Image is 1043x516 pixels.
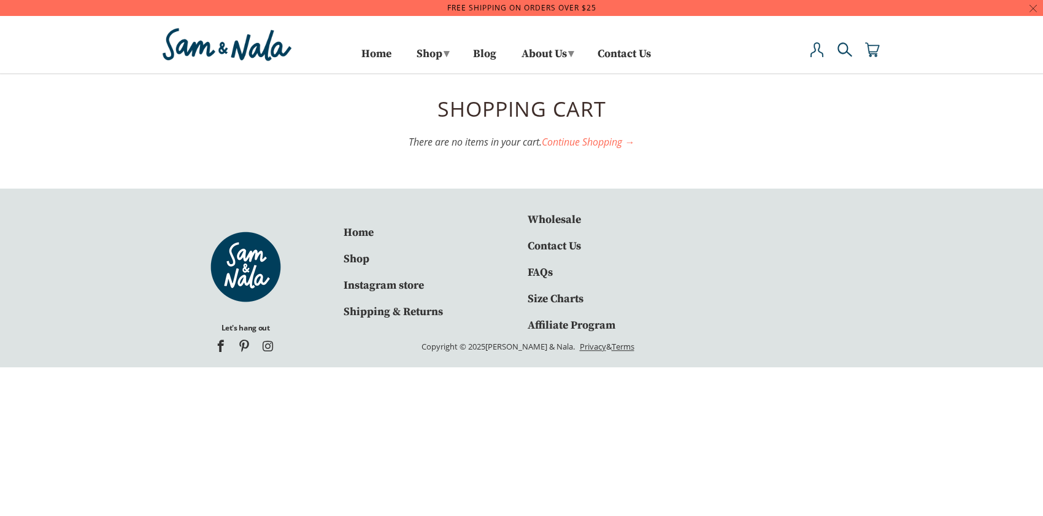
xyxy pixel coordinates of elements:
img: user-icon [810,42,825,57]
span: Let's hang out [221,305,270,335]
a: Shop [344,252,369,266]
a: Blog [473,50,496,70]
a: Instagram store [344,278,424,292]
a: Continue Shopping → [542,135,634,149]
a: Home [361,50,391,70]
img: Footer-Logo_125x125.png [207,229,284,305]
a: My Account [810,42,825,70]
a: Sam & Nala on Facebook [215,339,229,354]
a: Size Charts [528,292,583,306]
a: Free Shipping on orders over $25 [447,2,596,13]
a: FAQs [528,265,553,279]
a: Sam & Nala on Pinterest [238,339,253,354]
a: Contact Us [528,239,581,253]
a: Privacy [577,341,606,352]
a: Search [837,42,852,70]
img: Sam & Nala [160,25,294,64]
a: Shop▾ [412,43,452,70]
p: Copyright © 2025 . & [421,340,634,354]
img: search-icon [837,42,852,57]
p: There are no items in your cart. [160,135,883,149]
span: ▾ [568,47,574,61]
a: Affiliate Program [528,318,615,332]
h1: Shopping Cart [160,74,883,116]
a: Wholesale [528,213,581,227]
img: cart-icon [865,42,880,57]
a: Contact Us [598,50,651,70]
span: ▾ [444,47,449,61]
a: Shipping & Returns [344,305,443,319]
a: Sam & Nala on Instagram [261,339,276,354]
a: About Us▾ [517,43,577,70]
a: Home [344,225,374,240]
a: Terms [612,341,634,352]
a: [PERSON_NAME] & Nala [485,341,573,352]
